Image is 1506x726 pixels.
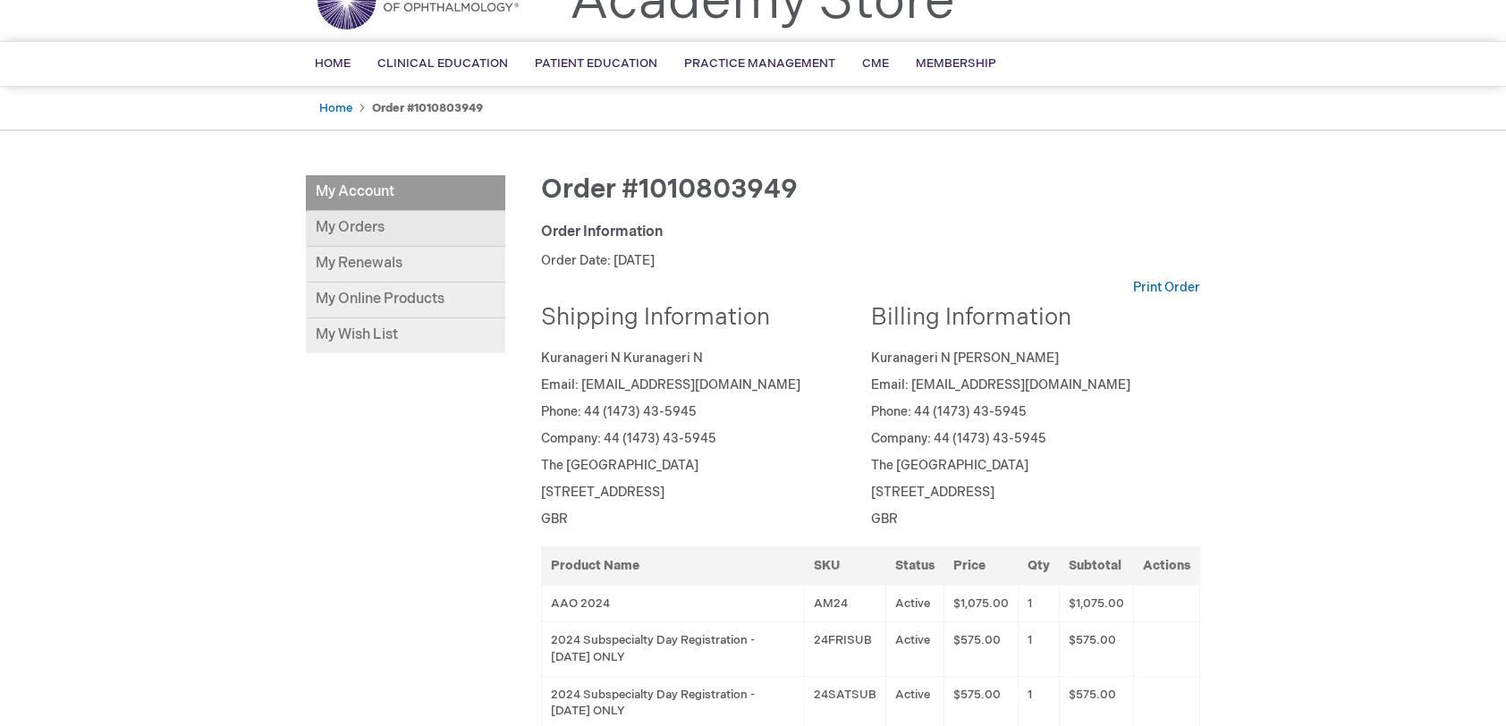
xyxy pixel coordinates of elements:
[541,223,1200,243] div: Order Information
[916,56,996,71] span: Membership
[871,377,1130,393] span: Email: [EMAIL_ADDRESS][DOMAIN_NAME]
[1019,622,1060,676] td: 1
[542,546,805,585] th: Product Name
[541,377,800,393] span: Email: [EMAIL_ADDRESS][DOMAIN_NAME]
[541,404,697,419] span: Phone: 44 (1473) 43-5945
[886,546,944,585] th: Status
[871,350,1059,366] span: Kuranageri N [PERSON_NAME]
[319,101,352,115] a: Home
[944,546,1019,585] th: Price
[306,247,505,283] a: My Renewals
[871,485,994,500] span: [STREET_ADDRESS]
[1019,585,1060,622] td: 1
[871,306,1188,332] h2: Billing Information
[1134,546,1200,585] th: Actions
[541,458,698,473] span: The [GEOGRAPHIC_DATA]
[306,318,505,353] a: My Wish List
[541,431,716,446] span: Company: 44 (1473) 43-5945
[535,56,657,71] span: Patient Education
[805,546,886,585] th: SKU
[542,585,805,622] td: AAO 2024
[862,56,889,71] span: CME
[1060,622,1134,676] td: $575.00
[805,622,886,676] td: 24FRISUB
[871,404,1027,419] span: Phone: 44 (1473) 43-5945
[541,306,858,332] h2: Shipping Information
[684,56,835,71] span: Practice Management
[542,622,805,676] td: 2024 Subspecialty Day Registration - [DATE] ONLY
[886,622,944,676] td: Active
[541,350,703,366] span: Kuranageri N Kuranageri N
[1133,279,1200,297] a: Print Order
[944,622,1019,676] td: $575.00
[871,458,1028,473] span: The [GEOGRAPHIC_DATA]
[306,283,505,318] a: My Online Products
[871,431,1046,446] span: Company: 44 (1473) 43-5945
[1060,546,1134,585] th: Subtotal
[306,211,505,247] a: My Orders
[315,56,351,71] span: Home
[944,585,1019,622] td: $1,075.00
[1060,585,1134,622] td: $1,075.00
[1019,546,1060,585] th: Qty
[541,485,664,500] span: [STREET_ADDRESS]
[541,173,798,206] span: Order #1010803949
[541,252,1200,270] p: Order Date: [DATE]
[541,511,568,527] span: GBR
[372,101,483,115] strong: Order #1010803949
[871,511,898,527] span: GBR
[377,56,508,71] span: Clinical Education
[886,585,944,622] td: Active
[805,585,886,622] td: AM24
